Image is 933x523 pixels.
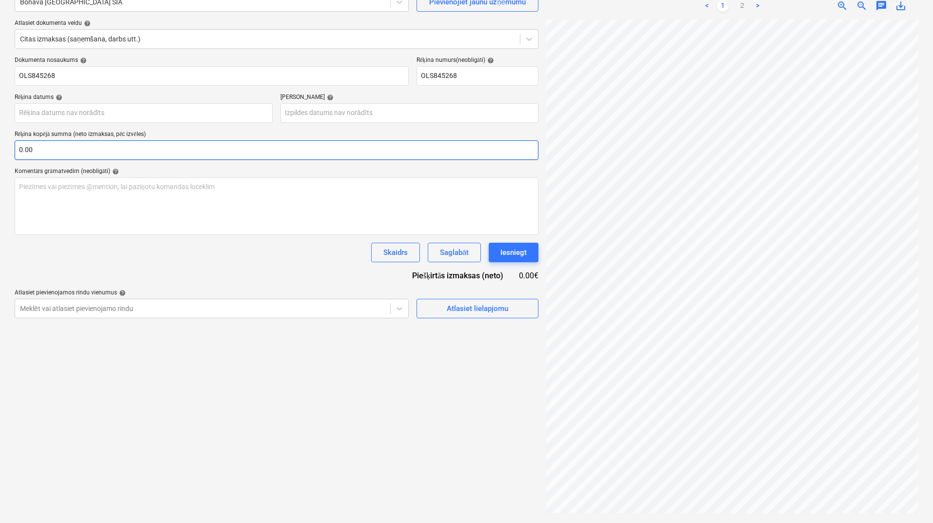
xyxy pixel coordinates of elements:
[417,299,538,318] button: Atlasiet lielapjomu
[15,140,538,160] input: Rēķina kopējā summa (neto izmaksas, pēc izvēles)
[280,94,538,101] div: [PERSON_NAME]
[82,20,91,27] span: help
[440,246,469,259] div: Saglabāt
[15,66,409,86] input: Dokumenta nosaukums
[417,57,538,64] div: Rēķina numurs (neobligāti)
[15,289,409,297] div: Atlasiet pievienojamos rindu vienumus
[371,243,420,262] button: Skaidrs
[404,270,519,281] div: Piešķirtās izmaksas (neto)
[117,290,126,296] span: help
[15,19,538,27] div: Atlasiet dokumenta veidu
[325,94,334,101] span: help
[15,131,538,140] p: Rēķina kopējā summa (neto izmaksas, pēc izvēles)
[78,57,87,64] span: help
[447,302,508,315] div: Atlasiet lielapjomu
[500,246,527,259] div: Iesniegt
[54,94,62,101] span: help
[110,168,119,175] span: help
[15,94,273,101] div: Rēķina datums
[417,66,538,86] input: Rēķina numurs
[519,270,538,281] div: 0.00€
[489,243,538,262] button: Iesniegt
[280,103,538,123] input: Izpildes datums nav norādīts
[15,57,409,64] div: Dokumenta nosaukums
[884,476,933,523] iframe: Chat Widget
[428,243,481,262] button: Saglabāt
[485,57,494,64] span: help
[15,103,273,123] input: Rēķina datums nav norādīts
[15,168,538,175] div: Komentārs grāmatvedim (neobligāti)
[383,246,408,259] div: Skaidrs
